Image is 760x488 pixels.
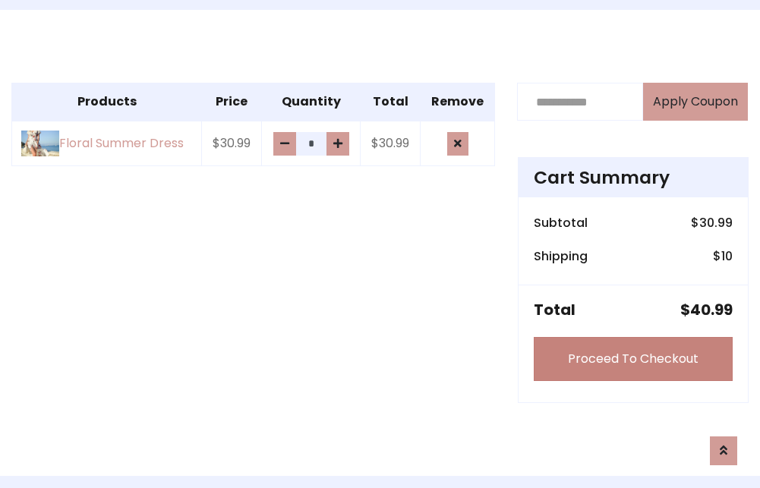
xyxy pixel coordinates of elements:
[12,83,202,121] th: Products
[534,167,733,188] h4: Cart Summary
[534,337,733,381] a: Proceed To Checkout
[699,214,733,231] span: 30.99
[534,301,576,319] h5: Total
[713,249,733,263] h6: $
[534,216,588,230] h6: Subtotal
[691,216,733,230] h6: $
[21,131,192,156] a: Floral Summer Dress
[361,121,420,165] td: $30.99
[680,301,733,319] h5: $
[643,83,748,121] button: Apply Coupon
[261,83,361,121] th: Quantity
[202,83,261,121] th: Price
[534,249,588,263] h6: Shipping
[361,83,420,121] th: Total
[202,121,261,165] td: $30.99
[690,299,733,320] span: 40.99
[420,83,494,121] th: Remove
[721,247,733,265] span: 10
